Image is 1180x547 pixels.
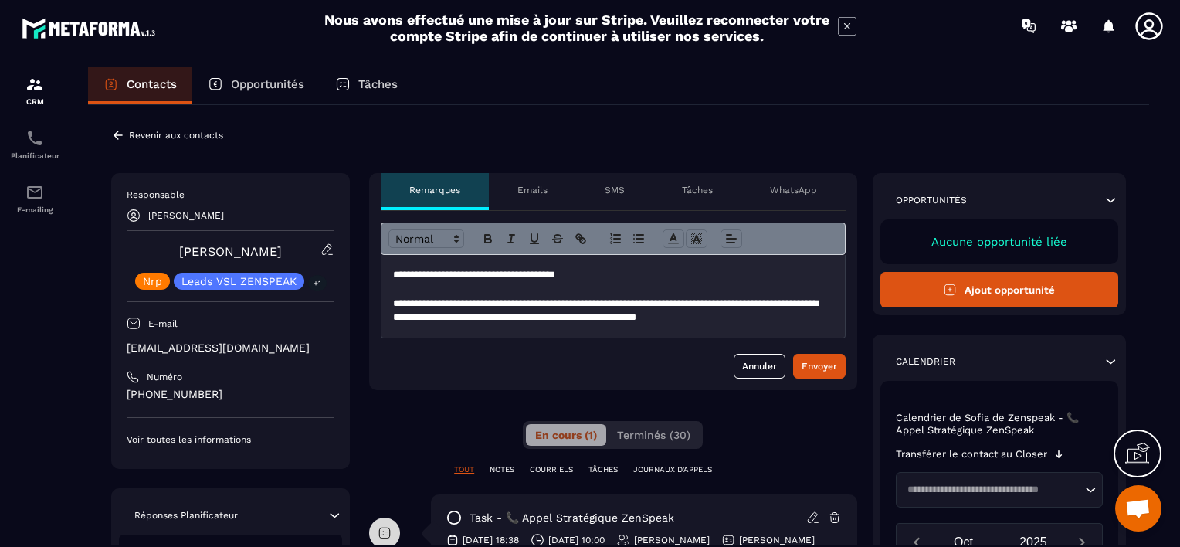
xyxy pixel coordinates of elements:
[526,424,606,446] button: En cours (1)
[454,464,474,475] p: TOUT
[588,464,618,475] p: TÂCHES
[25,75,44,93] img: formation
[463,534,519,546] p: [DATE] 18:38
[358,77,398,91] p: Tâches
[148,210,224,221] p: [PERSON_NAME]
[880,272,1119,307] button: Ajout opportunité
[517,184,548,196] p: Emails
[896,355,955,368] p: Calendrier
[535,429,597,441] span: En cours (1)
[181,276,297,287] p: Leads VSL ZENSPEAK
[4,206,66,214] p: E-mailing
[127,387,334,402] p: [PHONE_NUMBER]
[896,412,1104,437] p: Calendrier de Sofia de Zenspeak - 📞 Appel Stratégique ZenSpeak
[409,184,460,196] p: Remarques
[4,151,66,160] p: Planificateur
[134,509,238,522] p: Réponses Planificateur
[902,482,1082,498] input: Search for option
[22,14,161,42] img: logo
[4,117,66,172] a: schedulerschedulerPlanificateur
[896,194,967,206] p: Opportunités
[148,318,178,330] p: E-mail
[127,77,177,91] p: Contacts
[739,534,815,546] p: [PERSON_NAME]
[4,97,66,106] p: CRM
[129,130,223,141] p: Revenir aux contacts
[147,371,182,383] p: Numéro
[548,534,605,546] p: [DATE] 10:00
[1115,485,1161,532] div: Ouvrir le chat
[127,341,334,355] p: [EMAIL_ADDRESS][DOMAIN_NAME]
[320,67,413,104] a: Tâches
[179,244,282,259] a: [PERSON_NAME]
[127,189,334,201] p: Responsable
[734,354,785,379] button: Annuler
[25,129,44,148] img: scheduler
[143,276,162,287] p: Nrp
[617,429,690,441] span: Terminés (30)
[490,464,514,475] p: NOTES
[802,358,837,374] div: Envoyer
[88,67,192,104] a: Contacts
[530,464,573,475] p: COURRIELS
[896,448,1047,460] p: Transférer le contact au Closer
[633,464,712,475] p: JOURNAUX D'APPELS
[634,534,710,546] p: [PERSON_NAME]
[608,424,700,446] button: Terminés (30)
[25,183,44,202] img: email
[127,433,334,446] p: Voir toutes les informations
[682,184,713,196] p: Tâches
[192,67,320,104] a: Opportunités
[896,472,1104,508] div: Search for option
[793,354,846,379] button: Envoyer
[470,511,674,525] p: task - 📞 Appel Stratégique ZenSpeak
[308,275,327,291] p: +1
[4,172,66,226] a: emailemailE-mailing
[605,184,625,196] p: SMS
[231,77,304,91] p: Opportunités
[324,12,830,44] h2: Nous avons effectué une mise à jour sur Stripe. Veuillez reconnecter votre compte Stripe afin de ...
[4,63,66,117] a: formationformationCRM
[896,235,1104,249] p: Aucune opportunité liée
[770,184,817,196] p: WhatsApp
